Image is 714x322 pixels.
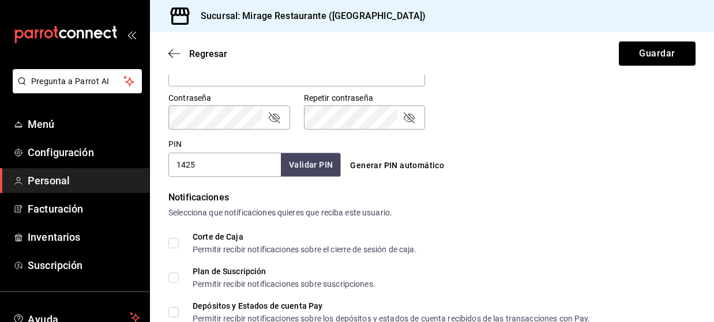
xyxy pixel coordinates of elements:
[267,111,281,124] button: passwordField
[619,41,696,66] button: Guardar
[127,30,136,39] button: open_drawer_menu
[13,69,142,93] button: Pregunta a Parrot AI
[191,9,426,23] h3: Sucursal: Mirage Restaurante ([GEOGRAPHIC_DATA])
[193,302,591,310] div: Depósitos y Estados de cuenta Pay
[28,201,140,217] span: Facturación
[31,75,124,88] span: Pregunta a Parrot AI
[168,191,696,204] div: Notificaciones
[28,145,140,160] span: Configuración
[345,155,449,176] button: Generar PIN automático
[193,233,417,241] div: Corte de Caja
[304,94,426,102] label: Repetir contraseña
[189,48,227,59] span: Regresar
[168,140,182,148] label: PIN
[8,84,142,96] a: Pregunta a Parrot AI
[193,280,375,288] div: Permitir recibir notificaciones sobre suscripciones.
[168,48,227,59] button: Regresar
[168,207,696,219] div: Selecciona que notificaciones quieres que reciba este usuario.
[28,116,140,132] span: Menú
[193,245,417,253] div: Permitir recibir notificaciones sobre el cierre de sesión de caja.
[168,153,281,177] input: 3 a 6 dígitos
[193,267,375,275] div: Plan de Suscripción
[28,257,140,273] span: Suscripción
[402,111,416,124] button: passwordField
[168,94,290,102] label: Contraseña
[28,173,140,188] span: Personal
[281,153,341,177] button: Validar PIN
[28,229,140,245] span: Inventarios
